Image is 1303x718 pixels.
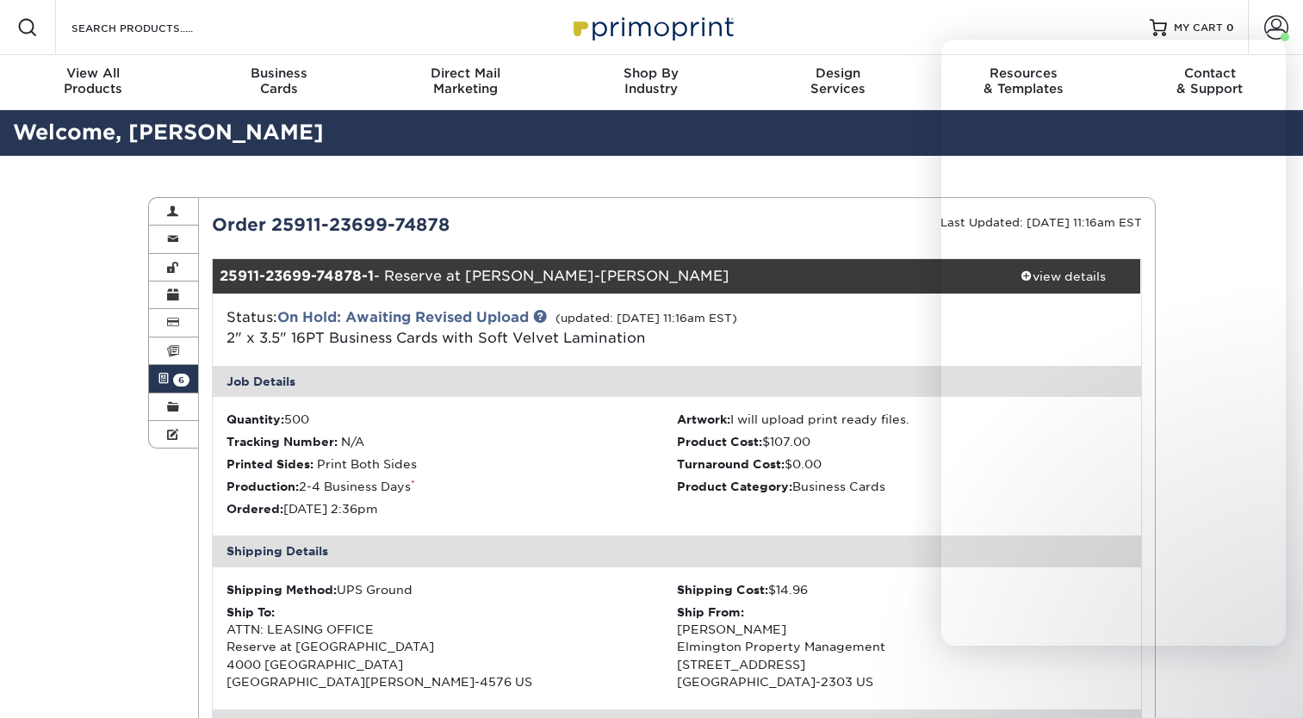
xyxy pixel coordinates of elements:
[226,583,337,597] strong: Shipping Method:
[555,312,737,325] small: (updated: [DATE] 11:16am EST)
[677,581,1127,598] div: $14.96
[745,55,931,110] a: DesignServices
[70,17,238,38] input: SEARCH PRODUCTS.....
[220,268,374,284] strong: 25911-23699-74878-1
[745,65,931,96] div: Services
[213,259,986,294] div: - Reserve at [PERSON_NAME]-[PERSON_NAME]
[226,478,677,495] li: 2-4 Business Days
[677,455,1127,473] li: $0.00
[149,365,199,393] a: 6
[1226,22,1234,34] span: 0
[558,65,744,81] span: Shop By
[173,374,189,387] span: 6
[226,480,299,493] strong: Production:
[677,435,762,449] strong: Product Cost:
[214,307,831,349] div: Status:
[226,500,677,517] li: [DATE] 2:36pm
[226,581,677,598] div: UPS Ground
[226,457,313,471] strong: Printed Sides:
[277,309,529,325] a: On Hold: Awaiting Revised Upload
[940,216,1142,229] small: Last Updated: [DATE] 11:16am EST
[931,65,1117,81] span: Resources
[1244,659,1286,701] iframe: Intercom live chat
[677,583,768,597] strong: Shipping Cost:
[226,330,646,346] a: 2" x 3.5" 16PT Business Cards with Soft Velvet Lamination
[558,65,744,96] div: Industry
[566,9,738,46] img: Primoprint
[226,603,677,691] div: ATTN: LEASING OFFICE Reserve at [GEOGRAPHIC_DATA] 4000 [GEOGRAPHIC_DATA] [GEOGRAPHIC_DATA][PERSON...
[372,65,558,96] div: Marketing
[341,435,364,449] span: N/A
[931,55,1117,110] a: Resources& Templates
[677,478,1127,495] li: Business Cards
[226,605,275,619] strong: Ship To:
[226,412,284,426] strong: Quantity:
[745,65,931,81] span: Design
[677,480,792,493] strong: Product Category:
[677,457,785,471] strong: Turnaround Cost:
[213,366,1141,397] div: Job Details
[372,55,558,110] a: Direct MailMarketing
[372,65,558,81] span: Direct Mail
[677,605,744,619] strong: Ship From:
[186,55,372,110] a: BusinessCards
[226,502,283,516] strong: Ordered:
[186,65,372,96] div: Cards
[226,411,677,428] li: 500
[931,65,1117,96] div: & Templates
[213,535,1141,566] div: Shipping Details
[199,212,677,238] div: Order 25911-23699-74878
[1174,21,1223,35] span: MY CART
[677,411,1127,428] li: I will upload print ready files.
[317,457,417,471] span: Print Both Sides
[226,435,338,449] strong: Tracking Number:
[186,65,372,81] span: Business
[558,55,744,110] a: Shop ByIndustry
[677,603,1127,691] div: [PERSON_NAME] Elmington Property Management [STREET_ADDRESS] [GEOGRAPHIC_DATA]-2303 US
[677,433,1127,450] li: $107.00
[941,40,1286,646] iframe: Intercom live chat
[677,412,730,426] strong: Artwork:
